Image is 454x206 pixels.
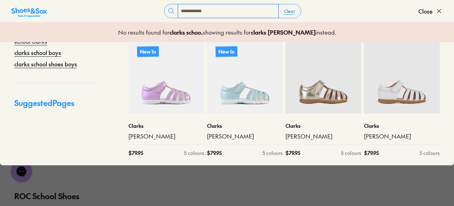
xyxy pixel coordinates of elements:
iframe: Gorgias live chat messenger [7,158,36,185]
b: clarks [PERSON_NAME] [251,28,316,36]
div: 5 colours [262,149,283,157]
div: 5 colours [184,149,204,157]
a: New In [207,38,283,114]
span: $ 79.95 [286,149,300,157]
a: [PERSON_NAME] [207,132,283,140]
p: Clarks [286,122,361,130]
p: No results found for showing results for instead. [118,28,336,36]
a: New In [128,38,204,114]
a: clarks school shoes boys [14,60,77,68]
a: Shoes &amp; Sox [11,5,47,17]
button: Close [418,3,443,19]
a: [PERSON_NAME] [364,132,440,140]
div: 5 colours [341,149,361,157]
b: clarks schoo . [170,28,203,36]
p: Clarks [364,122,440,130]
p: ROC School Shoes [14,190,440,202]
span: $ 79.95 [128,149,143,157]
p: Clarks [128,122,204,130]
p: New In [216,46,237,57]
a: [PERSON_NAME] [128,132,204,140]
span: $ 79.95 [207,149,222,157]
span: Close [418,7,433,15]
p: Clarks [207,122,283,130]
button: Clear [278,5,301,17]
a: clarks school boys [14,48,61,57]
p: Suggested Pages [14,97,100,115]
div: 5 colours [419,149,440,157]
span: $ 79.95 [364,149,379,157]
img: SNS_Logo_Responsive.svg [11,7,47,18]
p: New In [137,46,159,57]
a: [PERSON_NAME] [286,132,361,140]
